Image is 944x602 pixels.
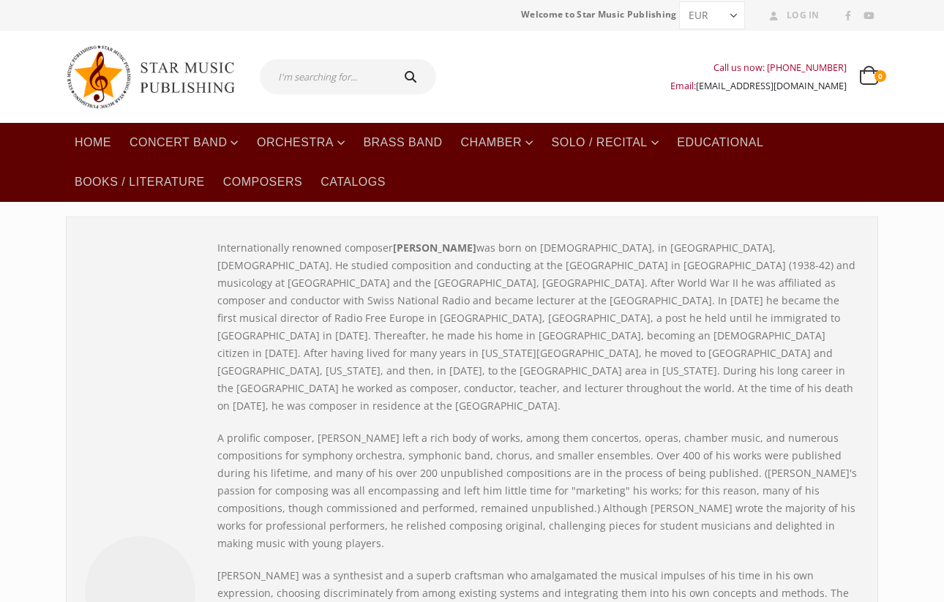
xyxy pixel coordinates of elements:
[696,80,847,92] a: [EMAIL_ADDRESS][DOMAIN_NAME]
[217,429,859,552] p: A prolific composer, [PERSON_NAME] left a rich body of works, among them concertos, operas, chamb...
[312,162,394,202] a: Catalogs
[543,123,668,162] a: Solo / Recital
[214,162,312,202] a: Composers
[839,7,858,26] a: Facebook
[874,70,886,82] span: 0
[859,7,878,26] a: Youtube
[66,38,249,116] img: Star Music Publishing
[452,123,542,162] a: Chamber
[764,6,820,25] a: Log In
[217,239,859,415] p: Internationally renowned composer was born on [DEMOGRAPHIC_DATA], in [GEOGRAPHIC_DATA], [DEMOGRAP...
[248,123,353,162] a: Orchestra
[393,241,476,255] strong: [PERSON_NAME]
[670,77,847,95] div: Email:
[66,162,214,202] a: Books / Literature
[354,123,451,162] a: Brass Band
[121,123,247,162] a: Concert Band
[521,4,677,26] span: Welcome to Star Music Publishing
[670,59,847,77] div: Call us now: [PHONE_NUMBER]
[389,59,436,94] button: Search
[260,59,389,94] input: I'm searching for...
[668,123,772,162] a: Educational
[66,123,120,162] a: Home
